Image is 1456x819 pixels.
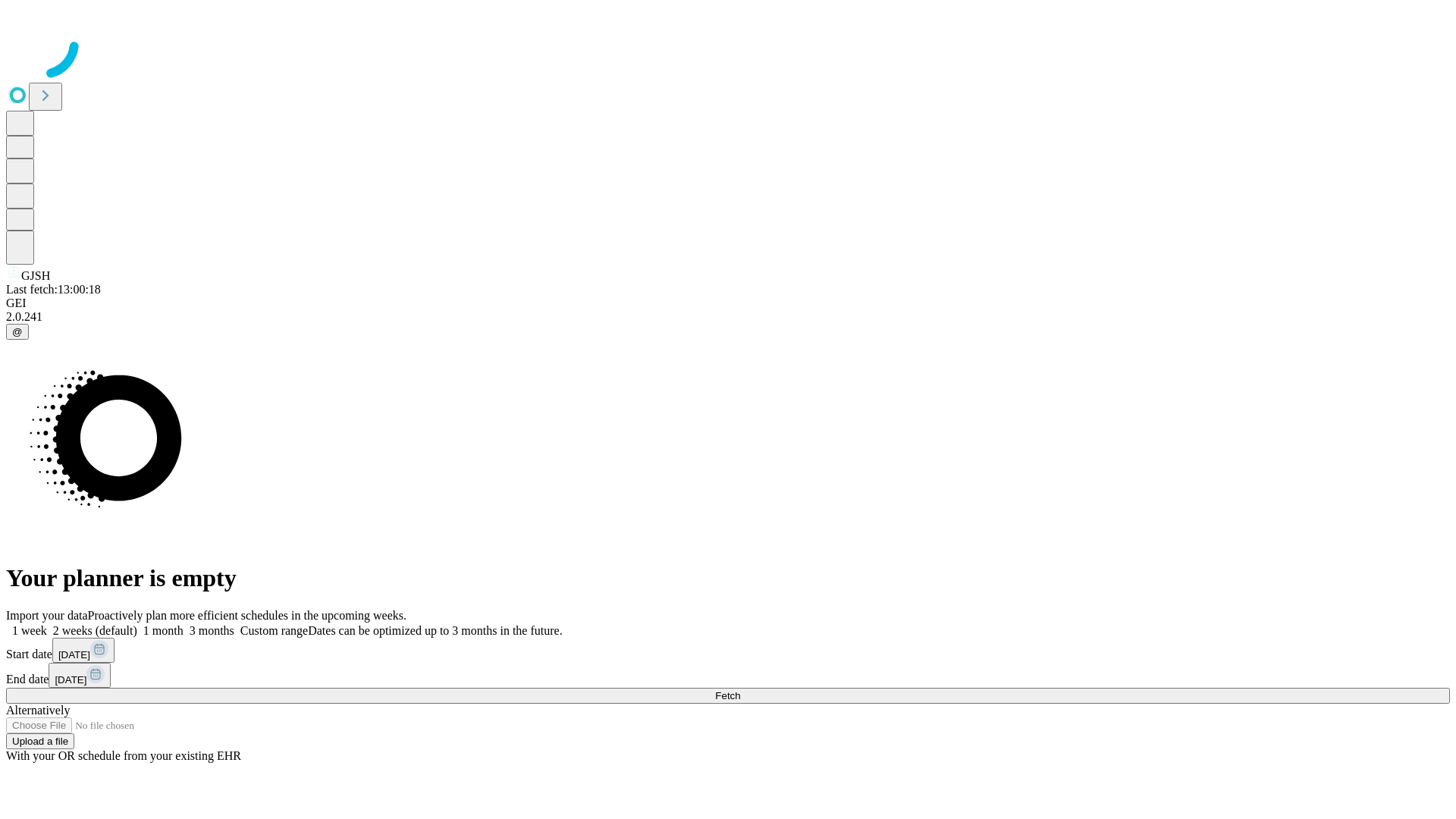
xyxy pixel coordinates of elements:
[6,297,1450,310] div: GEI
[6,564,1450,592] h1: Your planner is empty
[143,624,184,637] span: 1 month
[6,733,74,749] button: Upload a file
[6,310,1450,324] div: 2.0.241
[240,624,308,637] span: Custom range
[6,324,29,340] button: @
[12,624,47,637] span: 1 week
[190,624,234,637] span: 3 months
[6,704,70,717] span: Alternatively
[715,690,740,701] span: Fetch
[6,663,1450,688] div: End date
[58,649,90,661] span: [DATE]
[308,624,562,637] span: Dates can be optimized up to 3 months in the future.
[6,283,101,296] span: Last fetch: 13:00:18
[6,638,1450,663] div: Start date
[12,326,23,337] span: @
[52,638,115,663] button: [DATE]
[49,663,111,688] button: [DATE]
[6,609,88,622] span: Import your data
[6,749,241,762] span: With your OR schedule from your existing EHR
[53,624,137,637] span: 2 weeks (default)
[88,609,406,622] span: Proactively plan more efficient schedules in the upcoming weeks.
[55,674,86,686] span: [DATE]
[21,269,50,282] span: GJSH
[6,688,1450,704] button: Fetch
